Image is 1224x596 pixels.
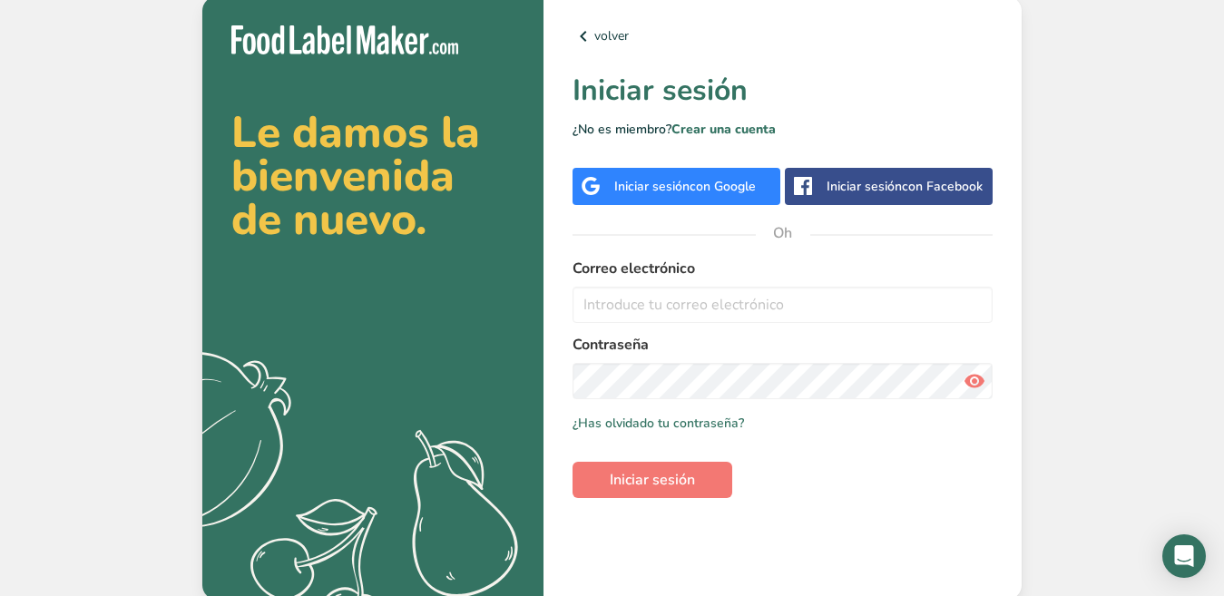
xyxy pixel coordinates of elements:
font: Iniciar sesión [610,470,695,490]
font: Le damos la bienvenida de nuevo. [231,103,480,249]
a: volver [573,25,993,47]
img: Fabricante de etiquetas para alimentos [231,25,458,55]
button: Iniciar sesión [573,462,732,498]
a: ¿Has olvidado tu contraseña? [573,414,744,433]
font: Contraseña [573,335,649,355]
font: ¿No es miembro? [573,121,671,138]
a: Crear una cuenta [671,121,776,138]
font: Iniciar sesión [827,178,902,195]
font: con Facebook [902,178,983,195]
font: volver [594,27,629,44]
div: Open Intercom Messenger [1162,534,1206,578]
input: Introduce tu correo electrónico [573,287,993,323]
font: Oh [773,223,792,243]
font: ¿Has olvidado tu contraseña? [573,415,744,432]
font: Iniciar sesión [614,178,690,195]
font: Correo electrónico [573,259,695,278]
font: con Google [690,178,756,195]
font: Iniciar sesión [573,71,748,110]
